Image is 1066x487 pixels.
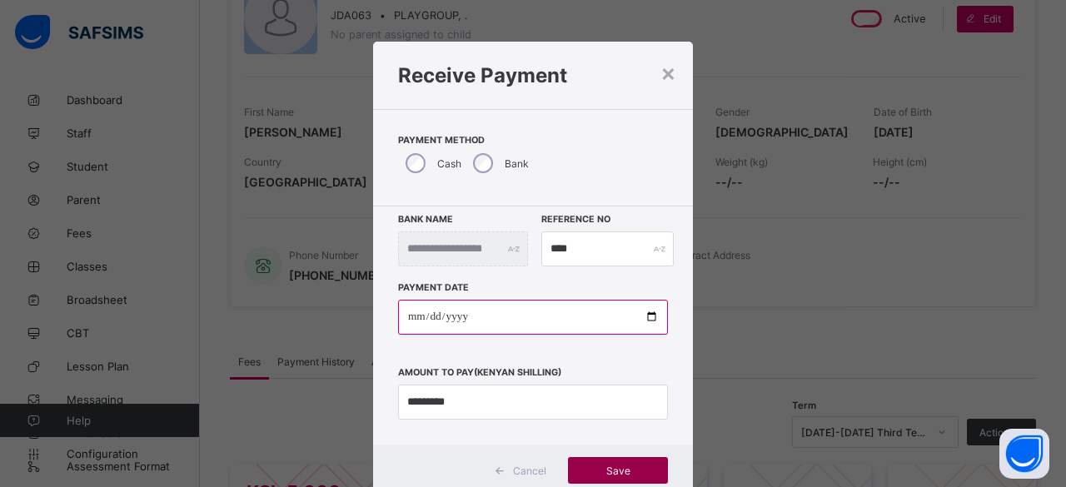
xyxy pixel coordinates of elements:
[437,157,461,170] label: Cash
[398,214,453,225] label: Bank Name
[398,367,561,378] label: Amount to pay (Kenyan Shilling)
[398,135,668,146] span: Payment Method
[505,157,529,170] label: Bank
[580,465,655,477] span: Save
[398,282,469,293] label: Payment Date
[541,214,610,225] label: Reference No
[660,58,676,87] div: ×
[999,429,1049,479] button: Open asap
[398,63,668,87] h1: Receive Payment
[513,465,546,477] span: Cancel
